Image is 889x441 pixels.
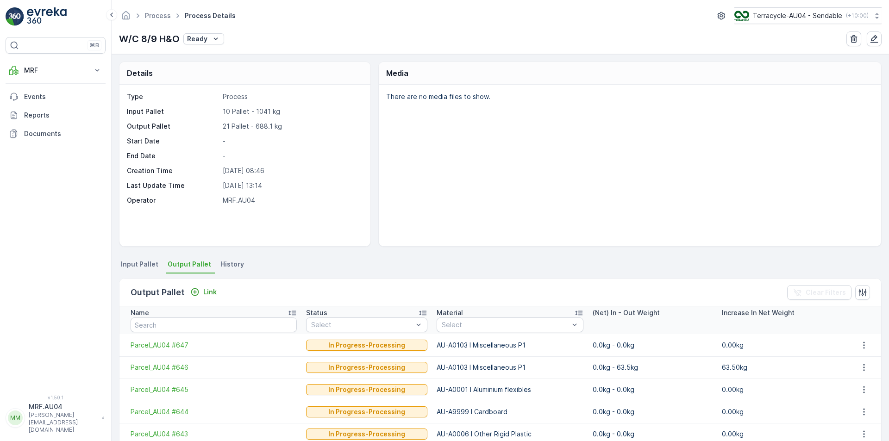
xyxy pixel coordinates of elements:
[306,362,427,373] button: In Progress-Processing
[127,196,219,205] p: Operator
[722,385,842,394] p: 0.00kg
[131,407,297,416] a: Parcel_AU04 #644
[8,410,23,425] div: MM
[6,402,106,434] button: MMMRF.AU04[PERSON_NAME][EMAIL_ADDRESS][DOMAIN_NAME]
[145,12,171,19] a: Process
[386,92,871,101] p: There are no media files to show.
[223,137,361,146] p: -
[131,308,149,317] p: Name
[437,341,583,350] p: AU-A0103 I Miscellaneous P1
[6,7,24,26] img: logo
[734,11,749,21] img: terracycle_logo.png
[753,11,842,20] p: Terracycle-AU04 - Sendable
[131,429,297,439] a: Parcel_AU04 #643
[127,122,219,131] p: Output Pallet
[29,402,97,411] p: MRF.AU04
[127,92,219,101] p: Type
[24,111,102,120] p: Reports
[119,32,180,46] p: W/C 8/9 H&O
[131,385,297,394] a: Parcel_AU04 #645
[593,407,713,416] p: 0.0kg - 0.0kg
[306,340,427,351] button: In Progress-Processing
[187,286,220,298] button: Link
[29,411,97,434] p: [PERSON_NAME][EMAIL_ADDRESS][DOMAIN_NAME]
[121,14,131,22] a: Homepage
[90,42,99,49] p: ⌘B
[131,317,297,332] input: Search
[203,287,217,297] p: Link
[223,166,361,175] p: [DATE] 08:46
[131,363,297,372] a: Parcel_AU04 #646
[722,341,842,350] p: 0.00kg
[6,124,106,143] a: Documents
[722,308,795,317] p: Increase In Net Weight
[328,363,405,372] p: In Progress-Processing
[131,286,185,299] p: Output Pallet
[24,92,102,101] p: Events
[442,320,569,329] p: Select
[593,308,660,317] p: (Net) In - Out Weight
[121,260,158,269] span: Input Pallet
[328,341,405,350] p: In Progress-Processing
[183,11,238,20] span: Process Details
[223,107,361,116] p: 10 Pallet - 1041 kg
[306,308,327,317] p: Status
[127,107,219,116] p: Input Pallet
[127,181,219,190] p: Last Update Time
[27,7,67,26] img: logo_light-DOdMpM7g.png
[722,363,842,372] p: 63.50kg
[437,429,583,439] p: AU-A0006 I Other Rigid Plastic
[127,151,219,161] p: End Date
[223,92,361,101] p: Process
[306,429,427,440] button: In Progress-Processing
[722,407,842,416] p: 0.00kg
[806,288,846,297] p: Clear Filters
[127,68,153,79] p: Details
[593,363,713,372] p: 0.0kg - 63.5kg
[223,122,361,131] p: 21 Pallet - 688.1 kg
[168,260,211,269] span: Output Pallet
[593,385,713,394] p: 0.0kg - 0.0kg
[220,260,244,269] span: History
[223,151,361,161] p: -
[328,407,405,416] p: In Progress-Processing
[734,7,882,24] button: Terracycle-AU04 - Sendable(+10:00)
[131,341,297,350] a: Parcel_AU04 #647
[328,385,405,394] p: In Progress-Processing
[6,87,106,106] a: Events
[311,320,413,329] p: Select
[187,34,207,43] p: Ready
[24,66,87,75] p: MRF
[437,363,583,372] p: AU-A0103 I Miscellaneous P1
[386,68,408,79] p: Media
[306,406,427,417] button: In Progress-Processing
[6,395,106,400] span: v 1.50.1
[437,407,583,416] p: AU-A9999 I Cardboard
[593,341,713,350] p: 0.0kg - 0.0kg
[223,196,361,205] p: MRF.AU04
[722,429,842,439] p: 0.00kg
[437,308,463,317] p: Material
[593,429,713,439] p: 0.0kg - 0.0kg
[6,106,106,124] a: Reports
[183,33,224,44] button: Ready
[6,61,106,80] button: MRF
[306,384,427,395] button: In Progress-Processing
[24,129,102,138] p: Documents
[787,285,851,300] button: Clear Filters
[223,181,361,190] p: [DATE] 13:14
[127,166,219,175] p: Creation Time
[437,385,583,394] p: AU-A0001 I Aluminium flexibles
[328,429,405,439] p: In Progress-Processing
[846,12,869,19] p: ( +10:00 )
[127,137,219,146] p: Start Date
